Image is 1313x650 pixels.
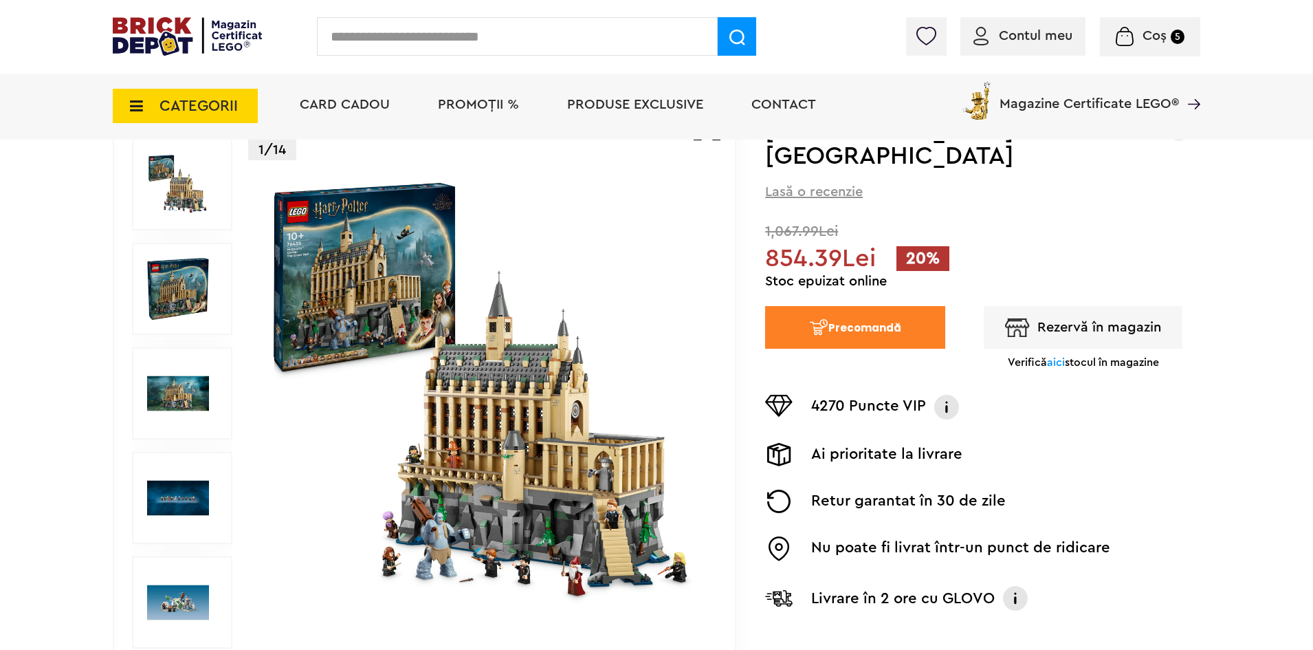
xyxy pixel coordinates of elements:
span: CATEGORII [159,98,238,113]
img: Puncte VIP [765,395,793,417]
p: Nu poate fi livrat într-un punct de ridicare [811,537,1110,561]
img: Castelul Hogwarts™: Marea sala [147,258,209,320]
a: Produse exclusive [567,98,703,111]
p: Ai prioritate la livrare [811,443,962,466]
a: Card Cadou [300,98,390,111]
span: Contul meu [999,29,1072,43]
p: 4270 Puncte VIP [811,395,926,420]
img: Info livrare cu GLOVO [1002,585,1029,612]
p: Verifică stocul în magazine [1008,356,1159,369]
h1: [GEOGRAPHIC_DATA]™: [GEOGRAPHIC_DATA] [765,119,1156,169]
p: 1/14 [248,140,296,160]
span: Magazine Certificate LEGO® [1000,79,1179,111]
p: Livrare în 2 ore cu GLOVO [811,587,995,609]
div: Stoc epuizat online [765,274,1200,288]
img: Info VIP [933,395,960,420]
img: Livrare Glovo [765,589,793,607]
img: Returnare [765,490,793,513]
span: 20% [896,246,949,271]
img: CC_Brick_Depot_Precomand_Icon.svg [809,318,828,336]
a: Magazine Certificate LEGO® [1179,79,1200,93]
button: Precomandă [765,306,945,349]
img: Seturi Lego Castelul Hogwarts™: Marea sala [147,467,209,529]
img: Castelul Hogwarts™: Marea sala [263,172,705,615]
img: Castelul Hogwarts™: Marea sala [147,153,209,215]
img: Easybox [765,537,793,561]
img: Castelul Hogwarts™: Marea sala LEGO 76435 [147,362,209,424]
small: 5 [1171,30,1184,44]
a: Contact [751,98,816,111]
button: Rezervă în magazin [984,306,1182,349]
p: Retur garantat în 30 de zile [811,490,1006,513]
img: Livrare [765,443,793,466]
img: LEGO Harry Potter Castelul Hogwarts™: Marea sala [147,572,209,633]
span: 1,067.99Lei [765,224,1200,239]
span: Lasă o recenzie [765,182,863,202]
span: aici [1047,357,1065,368]
span: 854.39Lei [765,246,876,271]
span: Coș [1143,29,1167,43]
a: PROMOȚII % [438,98,519,111]
a: Contul meu [973,29,1072,43]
